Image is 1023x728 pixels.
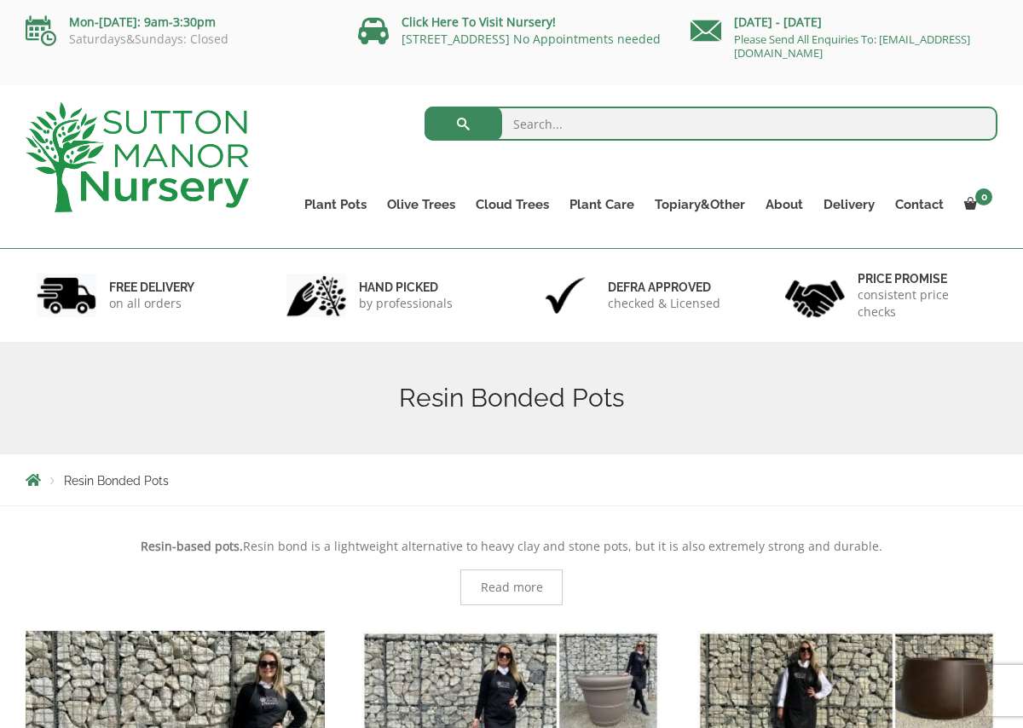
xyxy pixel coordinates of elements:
[858,286,987,321] p: consistent price checks
[608,280,720,295] h6: Defra approved
[26,383,997,413] h1: Resin Bonded Pots
[26,12,332,32] p: Mon-[DATE]: 9am-3:30pm
[465,193,559,217] a: Cloud Trees
[858,271,987,286] h6: Price promise
[481,581,543,593] span: Read more
[975,188,992,205] span: 0
[402,31,661,47] a: [STREET_ADDRESS] No Appointments needed
[755,193,813,217] a: About
[559,193,644,217] a: Plant Care
[425,107,998,141] input: Search...
[26,32,332,46] p: Saturdays&Sundays: Closed
[535,274,595,317] img: 3.jpg
[109,280,194,295] h6: FREE DELIVERY
[286,274,346,317] img: 2.jpg
[26,102,249,212] img: logo
[26,536,997,557] p: Resin bond is a lightweight alternative to heavy clay and stone pots, but it is also extremely st...
[359,280,453,295] h6: hand picked
[141,538,243,554] strong: Resin-based pots.
[109,295,194,312] p: on all orders
[359,295,453,312] p: by professionals
[26,473,997,487] nav: Breadcrumbs
[402,14,556,30] a: Click Here To Visit Nursery!
[37,274,96,317] img: 1.jpg
[644,193,755,217] a: Topiary&Other
[734,32,970,61] a: Please Send All Enquiries To: [EMAIL_ADDRESS][DOMAIN_NAME]
[608,295,720,312] p: checked & Licensed
[954,193,997,217] a: 0
[294,193,377,217] a: Plant Pots
[691,12,997,32] p: [DATE] - [DATE]
[785,269,845,321] img: 4.jpg
[885,193,954,217] a: Contact
[377,193,465,217] a: Olive Trees
[813,193,885,217] a: Delivery
[64,474,169,488] span: Resin Bonded Pots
